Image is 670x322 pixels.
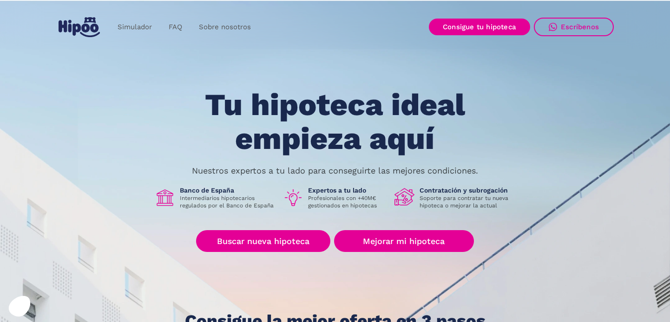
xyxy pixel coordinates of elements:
div: Escríbenos [561,23,599,31]
a: FAQ [160,18,190,36]
a: Escríbenos [534,18,614,36]
a: Sobre nosotros [190,18,259,36]
h1: Banco de España [180,186,276,194]
a: Consigue tu hipoteca [429,19,530,35]
h1: Contratación y subrogación [420,186,515,194]
h1: Tu hipoteca ideal empieza aquí [159,88,511,155]
a: Simulador [109,18,160,36]
p: Nuestros expertos a tu lado para conseguirte las mejores condiciones. [192,167,478,174]
a: Mejorar mi hipoteca [334,230,474,252]
h1: Expertos a tu lado [308,186,387,194]
a: Buscar nueva hipoteca [196,230,330,252]
p: Intermediarios hipotecarios regulados por el Banco de España [180,194,276,209]
a: home [56,13,102,41]
p: Profesionales con +40M€ gestionados en hipotecas [308,194,387,209]
p: Soporte para contratar tu nueva hipoteca o mejorar la actual [420,194,515,209]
